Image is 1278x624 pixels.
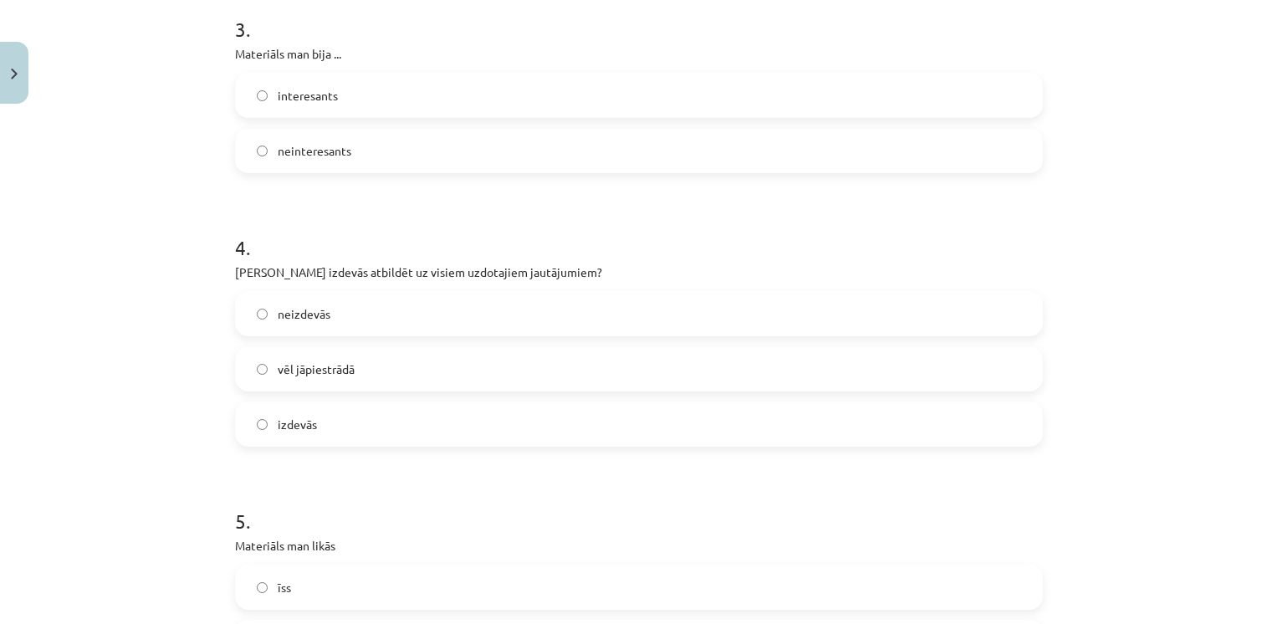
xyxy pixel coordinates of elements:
span: vēl jāpiestrādā [278,361,355,378]
p: Materiāls man likās [235,537,1043,555]
input: interesants [257,90,268,101]
img: icon-close-lesson-0947bae3869378f0d4975bcd49f059093ad1ed9edebbc8119c70593378902aed.svg [11,69,18,79]
h1: 4 . [235,207,1043,258]
input: neinteresants [257,146,268,156]
span: interesants [278,87,338,105]
p: [PERSON_NAME] izdevās atbildēt uz visiem uzdotajiem jautājumiem? [235,263,1043,281]
span: neizdevās [278,305,330,323]
h1: 5 . [235,480,1043,532]
span: īss [278,579,291,596]
span: izdevās [278,416,317,433]
input: neizdevās [257,309,268,320]
input: izdevās [257,419,268,430]
span: neinteresants [278,142,351,160]
p: Materiāls man bija ... [235,45,1043,63]
input: vēl jāpiestrādā [257,364,268,375]
input: īss [257,582,268,593]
